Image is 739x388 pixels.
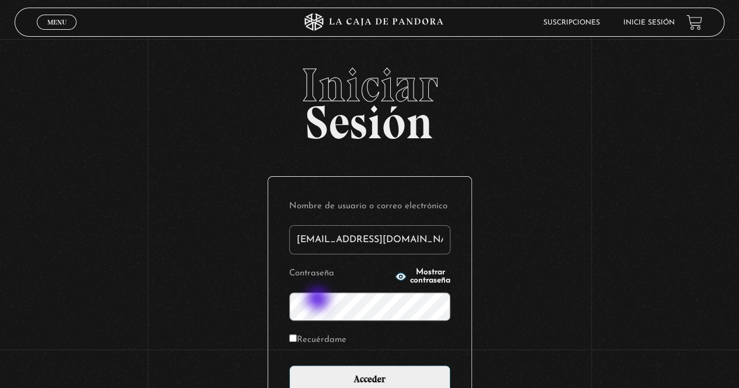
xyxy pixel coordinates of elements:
[289,198,450,216] label: Nombre de usuario o correo electrónico
[623,19,675,26] a: Inicie sesión
[289,334,297,342] input: Recuérdame
[15,62,724,137] h2: Sesión
[43,29,71,37] span: Cerrar
[543,19,600,26] a: Suscripciones
[15,62,724,109] span: Iniciar
[395,268,450,285] button: Mostrar contraseña
[47,19,67,26] span: Menu
[410,268,450,285] span: Mostrar contraseña
[289,265,392,283] label: Contraseña
[686,15,702,30] a: View your shopping cart
[289,331,346,349] label: Recuérdame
